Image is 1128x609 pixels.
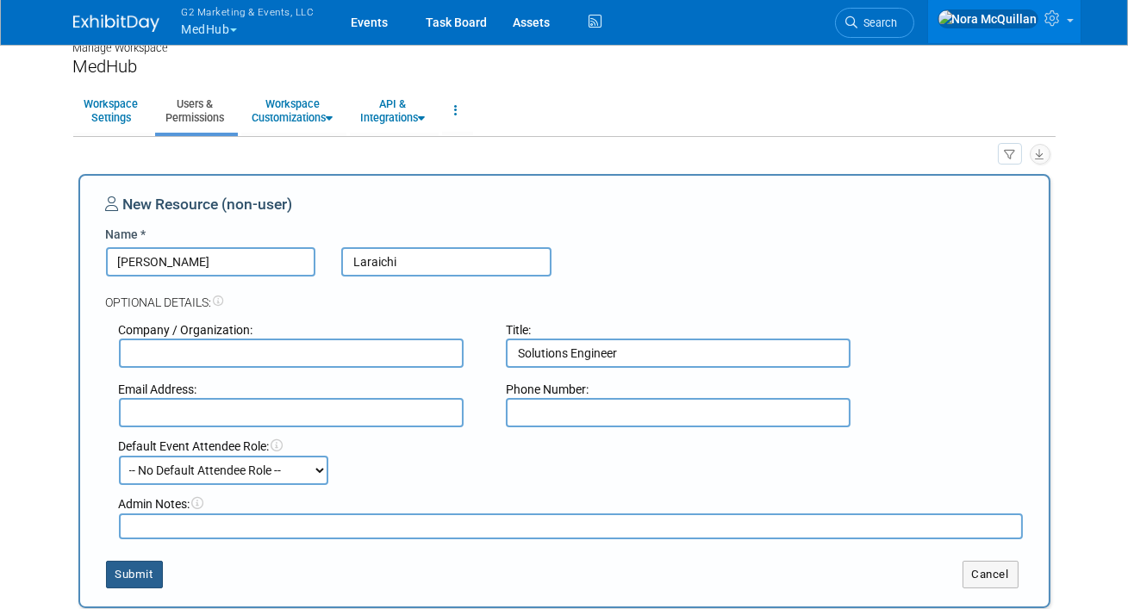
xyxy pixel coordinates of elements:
button: Submit [106,561,163,588]
label: Name * [106,226,146,243]
div: Default Event Attendee Role: [119,438,1023,455]
div: New Resource (non-user) [106,194,1023,226]
input: First Name [106,247,316,277]
div: Title: [506,321,868,339]
div: Email Address: [119,381,481,398]
a: API &Integrations [350,90,437,132]
div: Company / Organization: [119,321,481,339]
a: Search [835,8,914,38]
div: Admin Notes: [119,495,1023,513]
a: WorkspaceCustomizations [241,90,345,132]
img: Nora McQuillan [938,9,1038,28]
span: G2 Marketing & Events, LLC [182,3,315,21]
button: Cancel [963,561,1019,588]
a: WorkspaceSettings [73,90,150,132]
div: Phone Number: [506,381,868,398]
div: Optional Details: [106,277,1023,311]
span: Search [858,16,898,29]
a: Users &Permissions [155,90,236,132]
input: Last Name [341,247,552,277]
div: MedHub [73,56,1056,78]
img: ExhibitDay [73,15,159,32]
